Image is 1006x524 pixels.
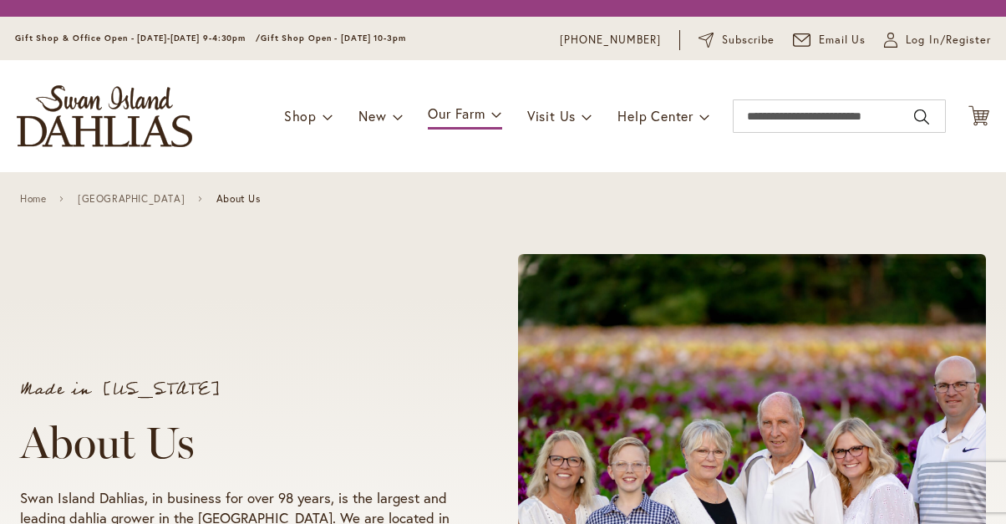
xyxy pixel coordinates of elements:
span: Help Center [617,107,694,125]
a: store logo [17,85,192,147]
a: [PHONE_NUMBER] [560,32,661,48]
a: Subscribe [699,32,775,48]
a: Email Us [793,32,866,48]
h1: About Us [20,418,455,468]
a: Log In/Register [884,32,991,48]
span: New [358,107,386,125]
span: About Us [216,193,261,205]
span: Gift Shop & Office Open - [DATE]-[DATE] 9-4:30pm / [15,33,261,43]
a: [GEOGRAPHIC_DATA] [78,193,185,205]
span: Visit Us [527,107,576,125]
button: Search [914,104,929,130]
span: Shop [284,107,317,125]
span: Email Us [819,32,866,48]
a: Home [20,193,46,205]
span: Log In/Register [906,32,991,48]
p: Made in [US_STATE] [20,381,455,398]
span: Gift Shop Open - [DATE] 10-3pm [261,33,406,43]
span: Our Farm [428,104,485,122]
span: Subscribe [722,32,775,48]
